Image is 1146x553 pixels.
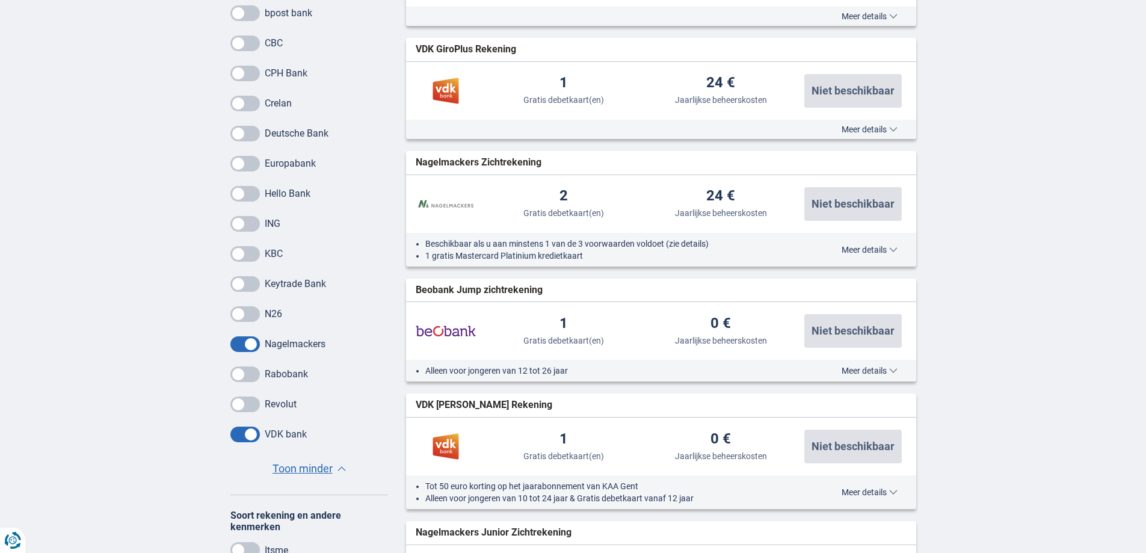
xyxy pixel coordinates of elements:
[523,450,604,462] div: Gratis debetkaart(en)
[265,248,283,259] label: KBC
[425,250,796,262] li: 1 gratis Mastercard Platinium kredietkaart
[812,199,895,209] span: Niet beschikbaar
[265,368,308,380] label: Rabobank
[804,430,902,463] button: Niet beschikbaar
[523,335,604,347] div: Gratis debetkaart(en)
[812,85,895,96] span: Niet beschikbaar
[675,207,767,219] div: Jaarlijkse beheerskosten
[833,245,907,255] button: Meer details
[416,156,541,170] span: Nagelmackers Zichtrekening
[265,398,297,410] label: Revolut
[425,238,796,250] li: Beschikbaar als u aan minstens 1 van de 3 voorwaarden voldoet (zie details)
[265,7,312,19] label: bpost bank
[804,314,902,348] button: Niet beschikbaar
[265,278,326,289] label: Keytrade Bank
[842,488,898,496] span: Meer details
[425,492,796,504] li: Alleen voor jongeren van 10 tot 24 jaar & Gratis debetkaart vanaf 12 jaar
[842,12,898,20] span: Meer details
[706,188,735,205] div: 24 €
[265,128,328,139] label: Deutsche Bank
[425,365,796,377] li: Alleen voor jongeren van 12 tot 26 jaar
[416,283,543,297] span: Beobank Jump zichtrekening
[416,398,552,412] span: VDK [PERSON_NAME] Rekening
[675,450,767,462] div: Jaarlijkse beheerskosten
[833,487,907,497] button: Meer details
[833,11,907,21] button: Meer details
[265,308,282,320] label: N26
[812,441,895,452] span: Niet beschikbaar
[416,189,476,219] img: Nagelmackers
[559,75,568,91] div: 1
[804,74,902,108] button: Niet beschikbaar
[269,460,350,477] button: Toon minder ▲
[265,188,310,199] label: Hello Bank
[230,510,389,533] label: Soort rekening en andere kenmerken
[559,188,568,205] div: 2
[559,431,568,448] div: 1
[265,97,292,109] label: Crelan
[425,480,796,492] li: Tot 50 euro korting op het jaarabonnement van KAA Gent
[710,431,731,448] div: 0 €
[265,67,307,79] label: CPH Bank
[842,366,898,375] span: Meer details
[833,366,907,375] button: Meer details
[523,94,604,106] div: Gratis debetkaart(en)
[812,326,895,336] span: Niet beschikbaar
[416,76,476,106] img: VDK bank
[706,75,735,91] div: 24 €
[265,218,280,229] label: ING
[842,246,898,254] span: Meer details
[416,316,476,346] img: Beobank
[265,428,307,440] label: VDK bank
[416,43,516,57] span: VDK GiroPlus Rekening
[675,94,767,106] div: Jaarlijkse beheerskosten
[416,526,571,540] span: Nagelmackers Junior Zichtrekening
[416,431,476,462] img: VDK bank
[842,125,898,134] span: Meer details
[273,461,333,477] span: Toon minder
[265,37,283,49] label: CBC
[675,335,767,347] div: Jaarlijkse beheerskosten
[559,316,568,332] div: 1
[833,125,907,134] button: Meer details
[265,158,316,169] label: Europabank
[337,466,346,471] span: ▲
[523,207,604,219] div: Gratis debetkaart(en)
[710,316,731,332] div: 0 €
[265,338,325,350] label: Nagelmackers
[804,187,902,221] button: Niet beschikbaar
